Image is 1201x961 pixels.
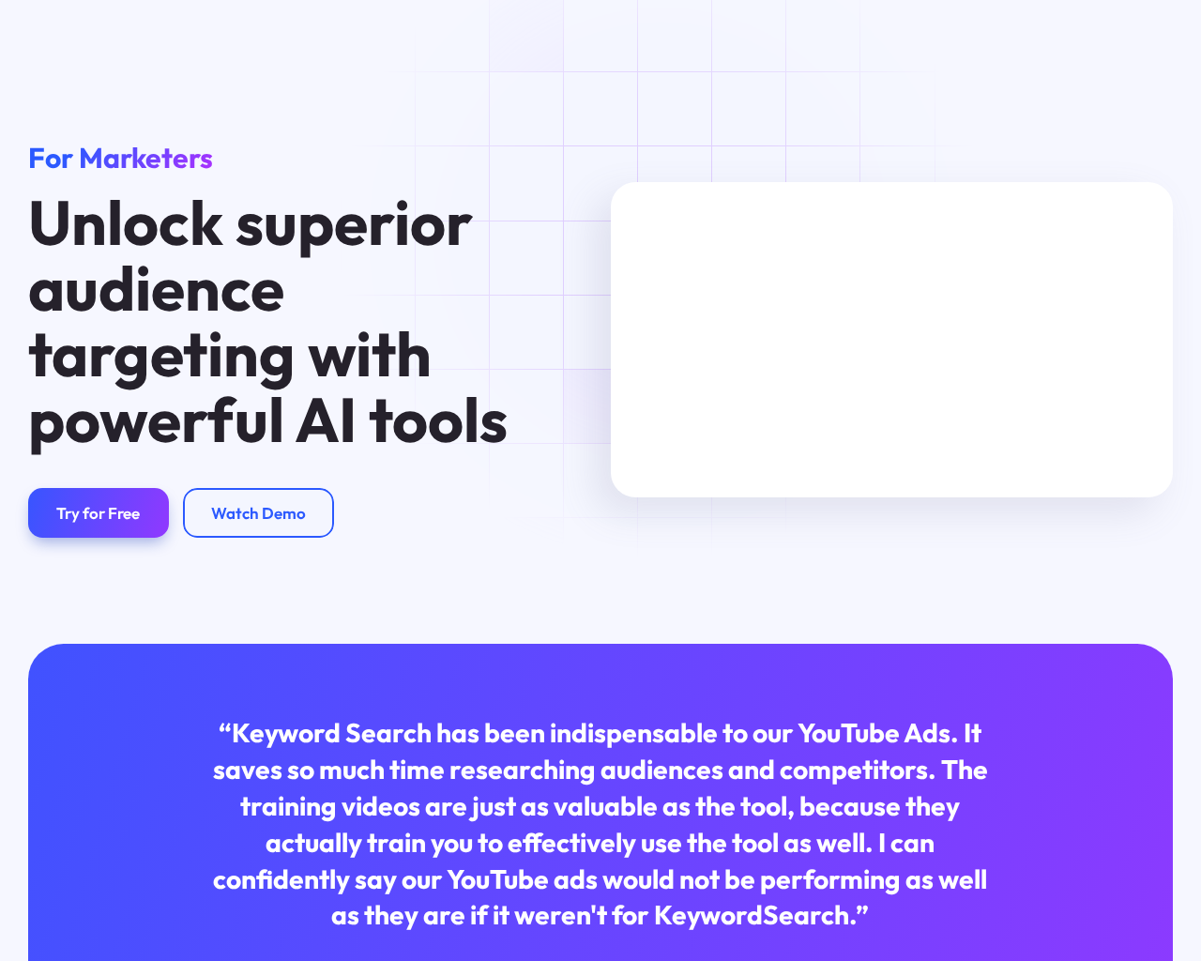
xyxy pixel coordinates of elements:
div: Watch Demo [211,503,306,523]
span: For Marketers [28,140,213,175]
a: Try for Free [28,488,168,538]
h1: Unlock superior audience targeting with powerful AI tools [28,190,539,452]
div: Try for Free [56,503,140,523]
div: “Keyword Search has been indispensable to our YouTube Ads. It saves so much time researching audi... [204,715,997,935]
iframe: KeywordSearch Homepage Welcome [611,182,1172,498]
